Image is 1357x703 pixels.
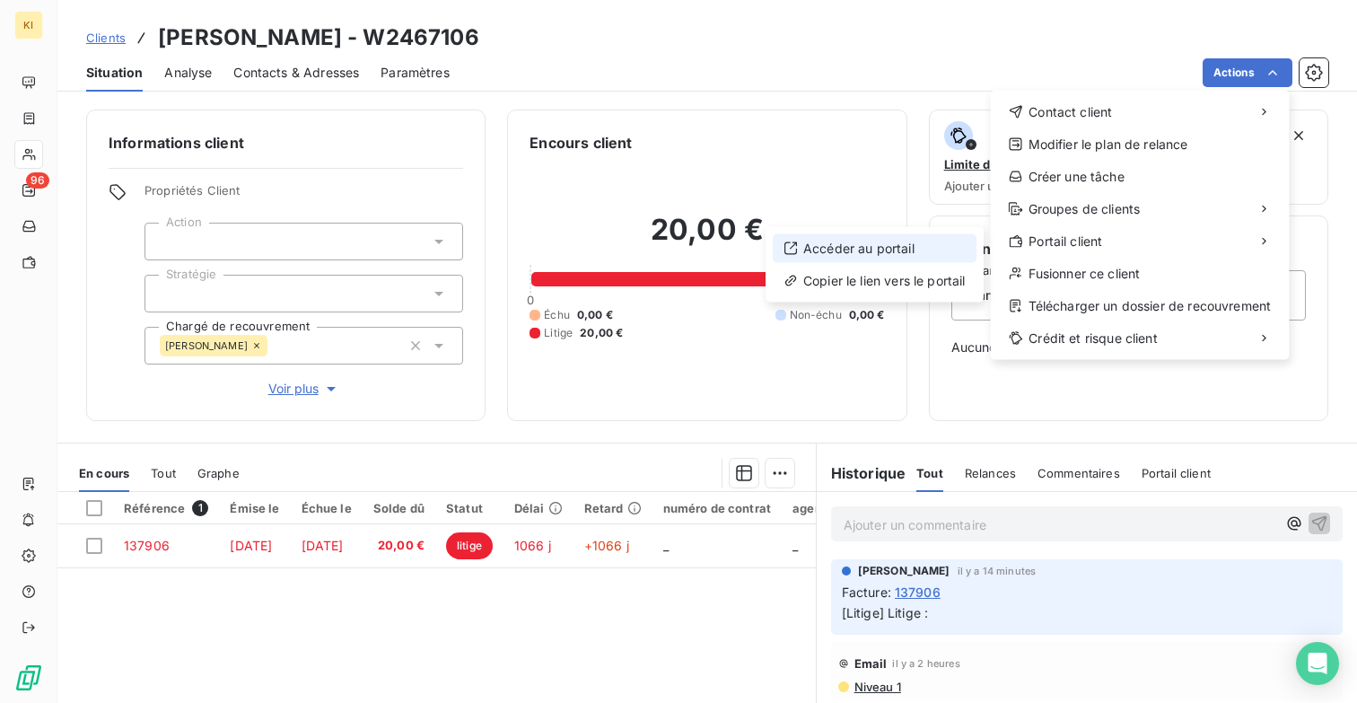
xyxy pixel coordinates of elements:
[773,234,976,263] div: Accéder au portail
[1029,103,1112,121] span: Contact client
[773,267,976,295] div: Copier le lien vers le portail
[991,91,1290,360] div: Actions
[998,259,1283,288] div: Fusionner ce client
[1029,330,1157,347] span: Crédit et risque client
[1029,200,1141,218] span: Groupes de clients
[1029,233,1102,250] span: Portail client
[998,163,1283,191] div: Créer une tâche
[998,292,1283,321] div: Télécharger un dossier de recouvrement
[998,130,1283,159] div: Modifier le plan de relance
